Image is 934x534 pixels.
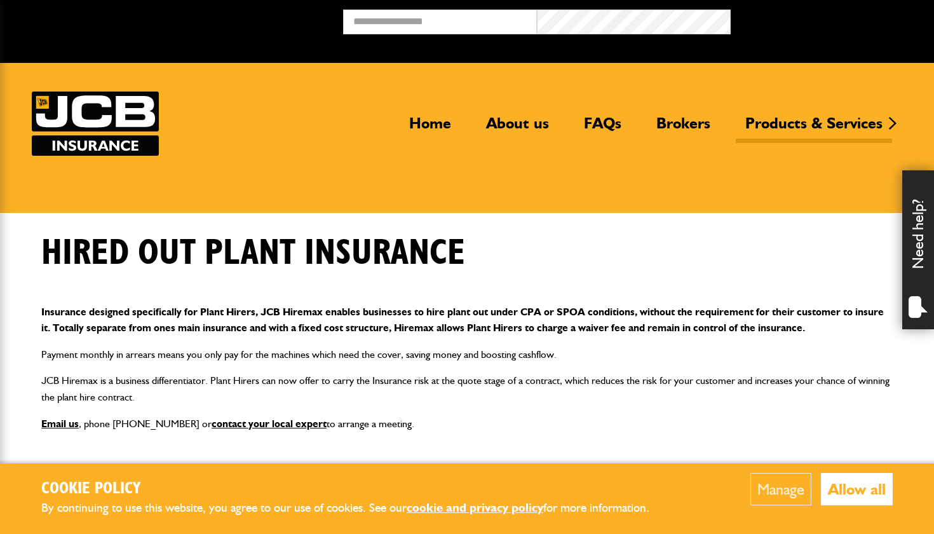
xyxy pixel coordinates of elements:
a: cookie and privacy policy [407,500,543,515]
button: Manage [750,473,811,505]
p: , phone [PHONE_NUMBER] or to arrange a meeting. [41,416,893,432]
a: contact your local expert [212,418,327,430]
a: FAQs [574,114,631,143]
a: About us [477,114,558,143]
a: Home [400,114,461,143]
p: JCB Hiremax is a business differentiator. Plant Hirers can now offer to carry the Insurance risk ... [41,373,893,405]
p: Insurance designed specifically for Plant Hirers, JCB Hiremax enables businesses to hire plant ou... [41,304,893,336]
a: JCB Insurance Services [32,92,159,156]
a: Email us [41,418,79,430]
a: Brokers [647,114,720,143]
p: By continuing to use this website, you agree to our use of cookies. See our for more information. [41,498,670,518]
h1: Hired out plant insurance [41,232,465,275]
a: Products & Services [736,114,892,143]
button: Broker Login [731,10,924,29]
p: Payment monthly in arrears means you only pay for the machines which need the cover, saving money... [41,346,893,363]
h2: Cookie Policy [41,479,670,499]
div: Need help? [902,170,934,329]
button: Allow all [821,473,893,505]
img: JCB Insurance Services logo [32,92,159,156]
